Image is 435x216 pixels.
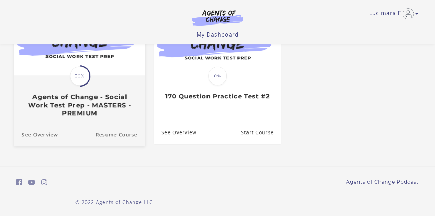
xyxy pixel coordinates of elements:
[70,66,89,86] span: 50%
[161,92,273,100] h3: 170 Question Practice Test #2
[41,177,47,187] a: https://www.instagram.com/agentsofchangeprep/ (Open in a new window)
[196,31,239,38] a: My Dashboard
[41,179,47,186] i: https://www.instagram.com/agentsofchangeprep/ (Open in a new window)
[346,178,419,186] a: Agents of Change Podcast
[95,123,145,146] a: Agents of Change - Social Work Test Prep - MASTERS - PREMIUM: Resume Course
[28,177,35,187] a: https://www.youtube.com/c/AgentsofChangeTestPrepbyMeaganMitchell (Open in a new window)
[16,198,212,206] p: © 2022 Agents of Change LLC
[241,121,281,144] a: 170 Question Practice Test #2: Resume Course
[16,179,22,186] i: https://www.facebook.com/groups/aswbtestprep (Open in a new window)
[28,179,35,186] i: https://www.youtube.com/c/AgentsofChangeTestPrepbyMeaganMitchell (Open in a new window)
[14,123,58,146] a: Agents of Change - Social Work Test Prep - MASTERS - PREMIUM: See Overview
[208,67,227,85] span: 0%
[369,8,415,19] a: Toggle menu
[22,93,138,117] h3: Agents of Change - Social Work Test Prep - MASTERS - PREMIUM
[154,121,196,144] a: 170 Question Practice Test #2: See Overview
[16,177,22,187] a: https://www.facebook.com/groups/aswbtestprep (Open in a new window)
[184,10,251,26] img: Agents of Change Logo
